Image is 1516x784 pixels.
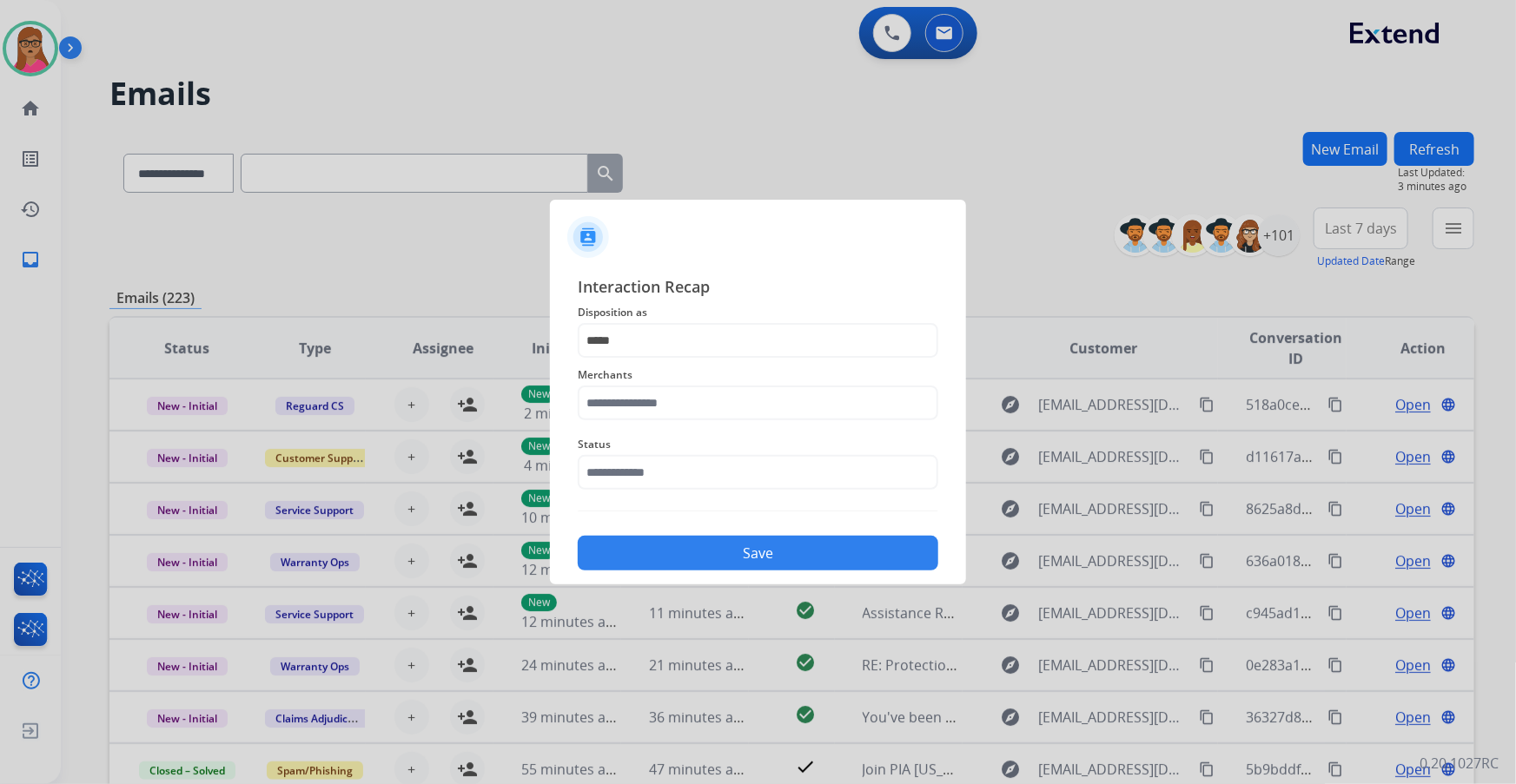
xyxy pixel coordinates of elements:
span: Disposition as [578,302,938,323]
p: 0.20.1027RC [1420,753,1499,774]
img: contactIcon [567,216,609,258]
img: contact-recap-line.svg [578,511,938,511]
span: Interaction Recap [578,274,938,302]
span: Merchants [578,365,938,385]
span: Status [578,434,938,455]
button: Save [578,536,938,570]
